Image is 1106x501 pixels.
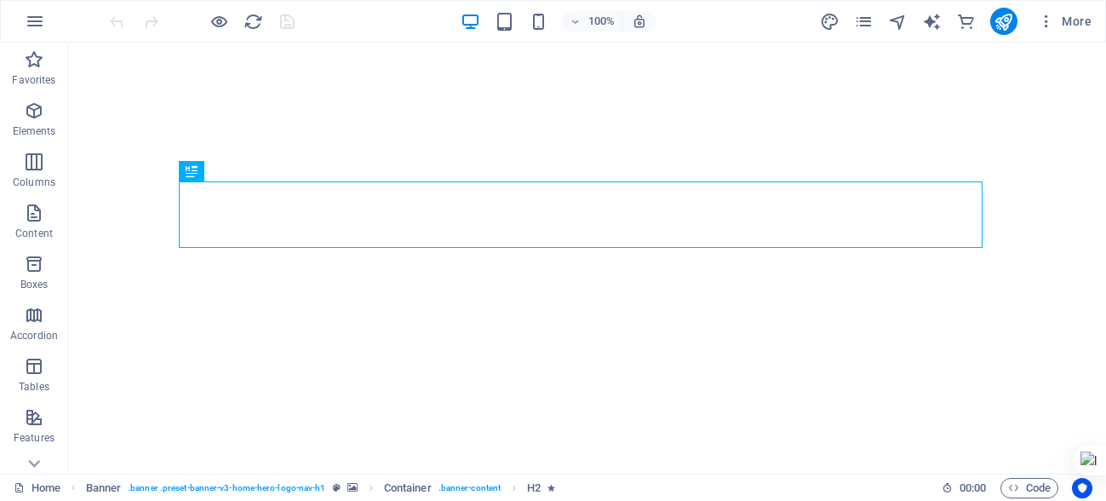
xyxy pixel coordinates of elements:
h6: Session time [942,478,987,498]
a: Click to cancel selection. Double-click to open Pages [14,478,60,498]
i: Design (Ctrl+Alt+Y) [820,12,840,32]
i: Element contains an animation [547,483,555,492]
p: Features [14,431,54,445]
span: 00 00 [960,478,986,498]
button: commerce [956,11,977,32]
span: Click to select. Double-click to edit [527,478,541,498]
i: Pages (Ctrl+Alt+S) [854,12,874,32]
button: pages [854,11,874,32]
span: Click to select. Double-click to edit [384,478,432,498]
button: 100% [562,11,622,32]
i: This element contains a background [347,483,358,492]
button: navigator [888,11,908,32]
p: Content [15,227,53,240]
i: Reload page [244,12,263,32]
button: reload [243,11,263,32]
button: text_generator [922,11,943,32]
span: . banner-content [438,478,501,498]
i: This element is a customizable preset [333,483,341,492]
p: Columns [13,176,55,189]
h6: 100% [587,11,615,32]
button: Code [1000,478,1058,498]
i: Publish [994,12,1013,32]
button: Click here to leave preview mode and continue editing [209,11,229,32]
i: Commerce [956,12,976,32]
span: : [971,481,974,494]
i: Navigator [888,12,908,32]
button: publish [990,8,1017,35]
p: Boxes [20,278,49,291]
nav: breadcrumb [86,478,556,498]
p: Elements [13,124,56,138]
p: Favorites [12,73,55,87]
span: . banner .preset-banner-v3-home-hero-logo-nav-h1 [128,478,325,498]
p: Accordion [10,329,58,343]
i: AI Writer [922,12,942,32]
button: design [820,11,840,32]
span: Click to select. Double-click to edit [86,478,122,498]
i: On resize automatically adjust zoom level to fit chosen device. [632,14,647,29]
button: More [1031,8,1098,35]
span: More [1038,13,1092,30]
p: Tables [19,380,49,394]
span: Code [1008,478,1051,498]
button: Usercentrics [1072,478,1092,498]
